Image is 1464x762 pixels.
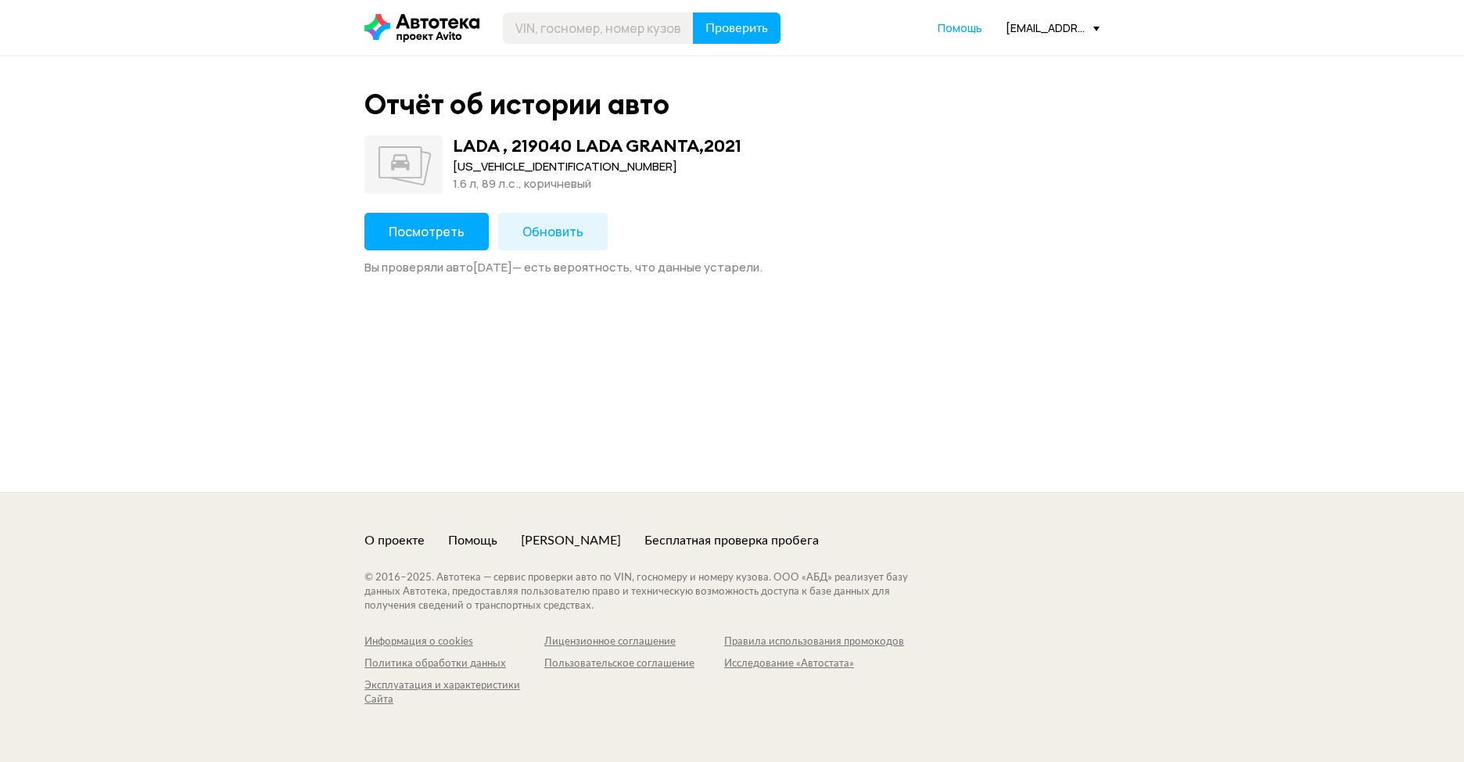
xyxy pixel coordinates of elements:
a: Помощь [938,20,982,36]
div: [EMAIL_ADDRESS][DOMAIN_NAME] [1006,20,1100,35]
a: Лицензионное соглашение [544,635,724,649]
span: Посмотреть [389,223,465,240]
div: © 2016– 2025 . Автотека — сервис проверки авто по VIN, госномеру и номеру кузова. ООО «АБД» реали... [364,571,939,613]
a: Политика обработки данных [364,657,544,671]
a: Помощь [448,532,497,549]
button: Обновить [498,213,608,250]
div: LADA , 219040 LADA GRANTA , 2021 [453,135,741,156]
a: Пользовательское соглашение [544,657,724,671]
a: Эксплуатация и характеристики Сайта [364,679,544,707]
input: VIN, госномер, номер кузова [503,13,694,44]
span: Помощь [938,20,982,35]
div: Вы проверяли авто [DATE] — есть вероятность, что данные устарели. [364,260,1100,275]
div: 1.6 л, 89 л.c., коричневый [453,175,741,192]
span: Обновить [522,223,583,240]
a: [PERSON_NAME] [521,532,621,549]
span: Проверить [705,22,768,34]
a: Правила использования промокодов [724,635,904,649]
div: [US_VEHICLE_IDENTIFICATION_NUMBER] [453,158,741,175]
a: О проекте [364,532,425,549]
a: Исследование «Автостата» [724,657,904,671]
a: Бесплатная проверка пробега [644,532,819,549]
a: Информация о cookies [364,635,544,649]
button: Посмотреть [364,213,489,250]
div: Отчёт об истории авто [364,88,669,121]
button: Проверить [693,13,780,44]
